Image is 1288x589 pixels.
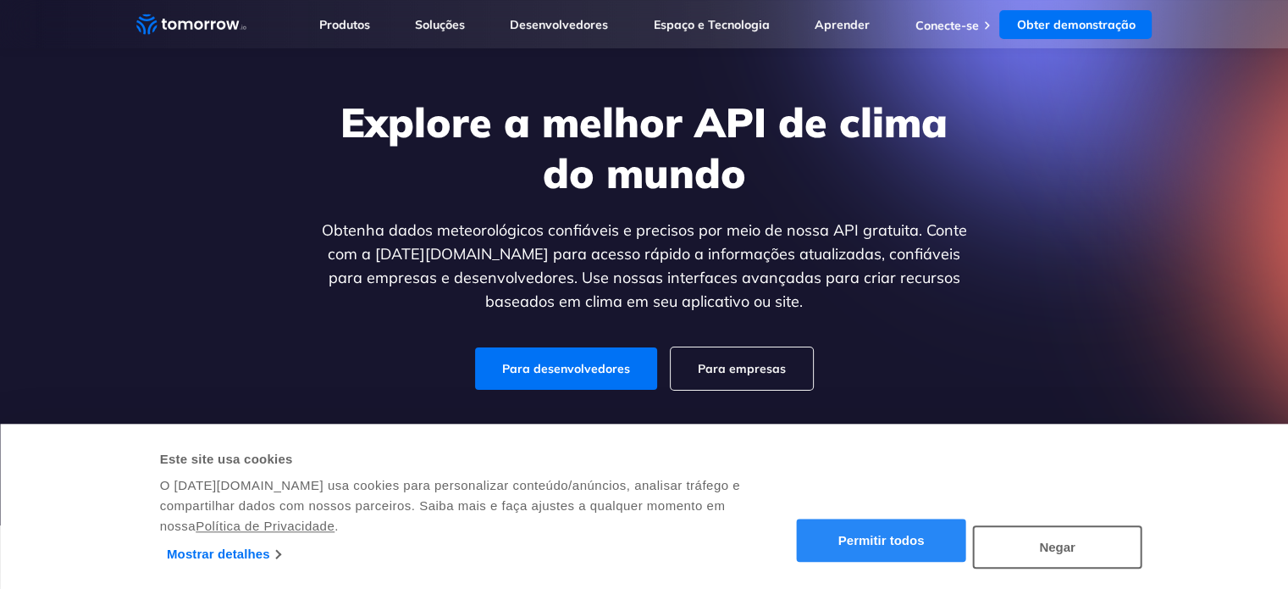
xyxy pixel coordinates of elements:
button: Permitir todos [797,520,966,563]
font: Mostrar detalhes [167,547,270,561]
a: Desenvolvedores [510,17,608,32]
font: Permitir todos [838,534,925,548]
a: Para empresas [671,347,813,390]
a: Política de Privacidade [196,519,334,533]
button: Negar [973,525,1142,569]
a: Conecte-se [915,18,978,33]
font: O [DATE][DOMAIN_NAME] usa cookies para personalizar conteúdo/anúncios, analisar tráfego e compart... [160,478,740,533]
a: Aprender [815,17,870,32]
a: Link para casa [136,12,246,37]
a: Mostrar detalhes [167,542,280,567]
a: Produtos [319,17,370,32]
font: Para desenvolvedores [502,361,630,376]
font: Obter demonstração [1016,17,1135,32]
font: . [334,519,339,533]
font: Obtenha dados meteorológicos confiáveis e precisos por meio de nossa API gratuita. Conte com a [D... [322,220,967,311]
font: Negar [1039,540,1075,554]
a: Espaço e Tecnologia [654,17,770,32]
a: Obter demonstração [999,10,1152,39]
font: Este site usa cookies [160,452,293,466]
font: Explore a melhor API de clima do mundo [340,97,948,198]
font: Para empresas [698,361,786,376]
a: Soluções [415,17,465,32]
a: Para desenvolvedores [475,347,657,390]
